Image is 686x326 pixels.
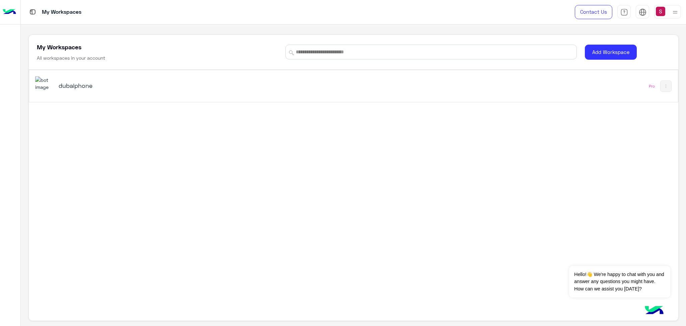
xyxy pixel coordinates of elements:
[569,266,670,297] span: Hello!👋 We're happy to chat with you and answer any questions you might have. How can we assist y...
[575,5,612,19] a: Contact Us
[59,81,288,90] h5: dubaiphone
[649,84,655,89] div: Pro
[656,7,665,16] img: userImage
[28,8,37,16] img: tab
[35,76,53,91] img: 1403182699927242
[642,299,666,323] img: hulul-logo.png
[639,8,646,16] img: tab
[42,8,81,17] p: My Workspaces
[585,45,637,60] button: Add Workspace
[3,5,16,19] img: Logo
[37,43,81,51] h5: My Workspaces
[620,8,628,16] img: tab
[37,55,105,61] h6: All workspaces in your account
[671,8,679,16] img: profile
[617,5,631,19] a: tab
